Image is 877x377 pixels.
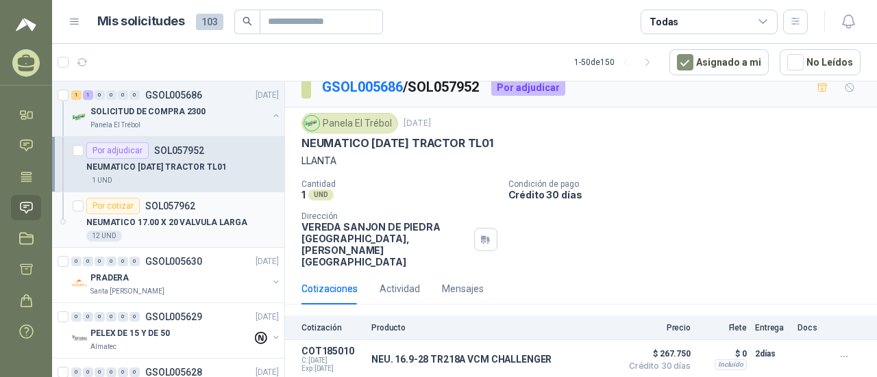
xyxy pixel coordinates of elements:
[86,142,149,159] div: Por adjudicar
[755,346,789,362] p: 2 días
[145,201,195,211] p: SOL057962
[71,253,282,297] a: 0 0 0 0 0 0 GSOL005630[DATE] Company LogoPRADERASanta [PERSON_NAME]
[301,211,469,221] p: Dirección
[650,14,678,29] div: Todas
[622,323,691,333] p: Precio
[371,323,614,333] p: Producto
[86,216,247,229] p: NEUMATICO 17.00 X 20 VALVULA LARGA
[129,257,140,266] div: 0
[154,146,204,155] p: SOL057952
[145,312,202,322] p: GSOL005629
[780,49,861,75] button: No Leídos
[301,281,358,296] div: Cotizaciones
[90,286,164,297] p: Santa [PERSON_NAME]
[308,190,334,200] div: UND
[71,312,82,322] div: 0
[106,257,116,266] div: 0
[301,323,363,333] p: Cotización
[301,113,398,133] div: Panela El Trébol
[71,257,82,266] div: 0
[71,275,88,291] img: Company Logo
[95,367,105,377] div: 0
[256,311,279,324] p: [DATE]
[106,312,116,322] div: 0
[86,175,118,186] div: 1 UND
[118,90,128,100] div: 0
[71,90,82,100] div: 1
[52,137,284,192] a: Por adjudicarSOL057952NEUMATICO [DATE] TRACTOR TL011 UND
[380,281,420,296] div: Actividad
[145,90,202,100] p: GSOL005686
[491,79,565,96] div: Por adjudicar
[129,90,140,100] div: 0
[71,109,88,125] img: Company Logo
[301,365,363,373] span: Exp: [DATE]
[404,117,431,130] p: [DATE]
[90,327,170,340] p: PELEX DE 15 Y DE 50
[52,192,284,248] a: Por cotizarSOL057962NEUMATICO 17.00 X 20 VALVULA LARGA12 UND
[129,312,140,322] div: 0
[301,346,363,356] p: COT185010
[16,16,36,33] img: Logo peakr
[301,356,363,365] span: C: [DATE]
[508,189,872,200] p: Crédito 30 días
[97,12,185,31] h1: Mis solicitudes
[83,257,93,266] div: 0
[83,367,93,377] div: 0
[622,362,691,370] span: Crédito 30 días
[322,79,403,95] a: GSOL005686
[371,354,552,365] p: NEU. 16.9-28 TR218A VCM CHALLENGER
[574,51,658,73] div: 1 - 50 de 150
[322,77,480,98] p: / SOL057952
[118,367,128,377] div: 0
[106,90,116,100] div: 0
[95,90,105,100] div: 0
[304,116,319,131] img: Company Logo
[508,179,872,189] p: Condición de pago
[442,281,484,296] div: Mensajes
[83,312,93,322] div: 0
[301,136,493,151] p: NEUMATICO [DATE] TRACTOR TL01
[86,161,227,174] p: NEUMATICO [DATE] TRACTOR TL01
[90,120,140,131] p: Panela El Trébol
[669,49,769,75] button: Asignado a mi
[90,105,206,118] p: SOLICITUD DE COMPRA 2300
[196,14,223,30] span: 103
[90,341,116,352] p: Almatec
[71,87,282,131] a: 1 1 0 0 0 0 GSOL005686[DATE] Company LogoSOLICITUD DE COMPRA 2300Panela El Trébol
[145,367,202,377] p: GSOL005628
[798,323,825,333] p: Docs
[90,272,129,285] p: PRADERA
[256,89,279,102] p: [DATE]
[95,257,105,266] div: 0
[118,312,128,322] div: 0
[301,153,861,168] p: LLANTA
[256,255,279,268] p: [DATE]
[71,309,282,352] a: 0 0 0 0 0 0 GSOL005629[DATE] Company LogoPELEX DE 15 Y DE 50Almatec
[243,16,252,26] span: search
[83,90,93,100] div: 1
[106,367,116,377] div: 0
[71,367,82,377] div: 0
[301,189,306,200] p: 1
[715,359,747,370] div: Incluido
[145,257,202,266] p: GSOL005630
[301,179,497,189] p: Cantidad
[301,221,469,268] p: VEREDA SANJON DE PIEDRA [GEOGRAPHIC_DATA] , [PERSON_NAME][GEOGRAPHIC_DATA]
[86,198,140,214] div: Por cotizar
[755,323,789,333] p: Entrega
[86,231,122,242] div: 12 UND
[622,346,691,362] span: $ 267.750
[118,257,128,266] div: 0
[699,346,747,362] p: $ 0
[71,330,88,347] img: Company Logo
[129,367,140,377] div: 0
[95,312,105,322] div: 0
[699,323,747,333] p: Flete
